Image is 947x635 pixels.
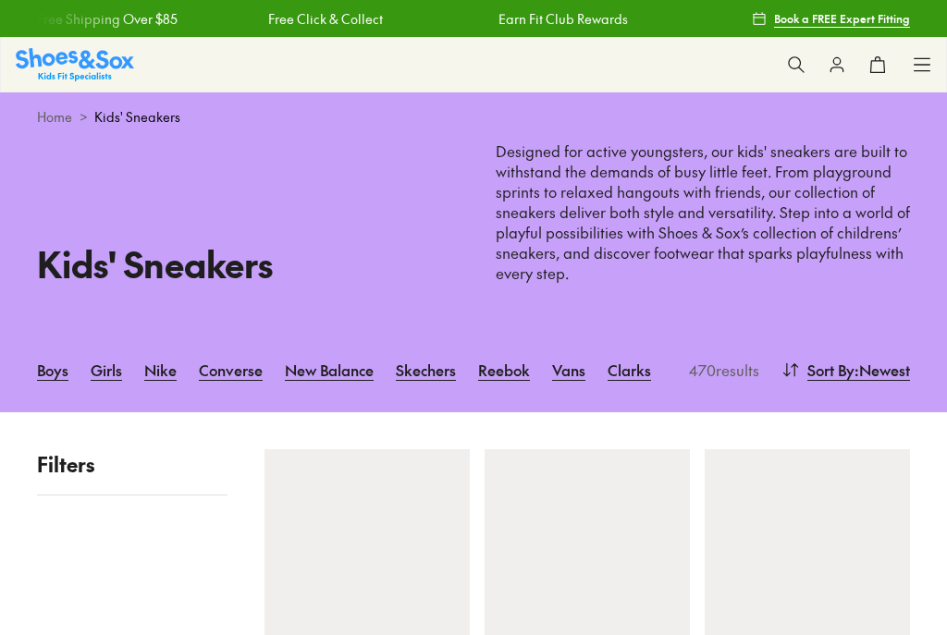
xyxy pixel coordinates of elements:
[496,141,910,283] p: Designed for active youngsters, our kids' sneakers are built to withstand the demands of busy lit...
[37,238,451,290] h1: Kids' Sneakers
[37,107,910,127] div: >
[16,48,134,80] a: Shoes & Sox
[37,349,68,390] a: Boys
[478,349,530,390] a: Reebok
[396,349,456,390] a: Skechers
[807,359,855,381] span: Sort By
[37,449,228,480] p: Filters
[91,349,122,390] a: Girls
[552,349,585,390] a: Vans
[774,10,910,27] span: Book a FREE Expert Fitting
[682,359,759,381] p: 470 results
[608,349,651,390] a: Clarks
[16,48,134,80] img: SNS_Logo_Responsive.svg
[37,107,72,127] a: Home
[855,359,910,381] span: : Newest
[199,349,263,390] a: Converse
[752,2,910,35] a: Book a FREE Expert Fitting
[285,349,374,390] a: New Balance
[144,349,177,390] a: Nike
[781,349,910,390] button: Sort By:Newest
[94,107,180,127] span: Kids' Sneakers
